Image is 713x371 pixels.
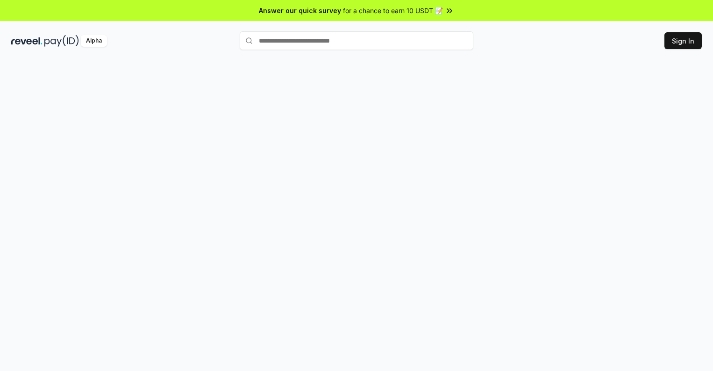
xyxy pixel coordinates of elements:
[44,35,79,47] img: pay_id
[259,6,341,15] span: Answer our quick survey
[664,32,702,49] button: Sign In
[343,6,443,15] span: for a chance to earn 10 USDT 📝
[81,35,107,47] div: Alpha
[11,35,43,47] img: reveel_dark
